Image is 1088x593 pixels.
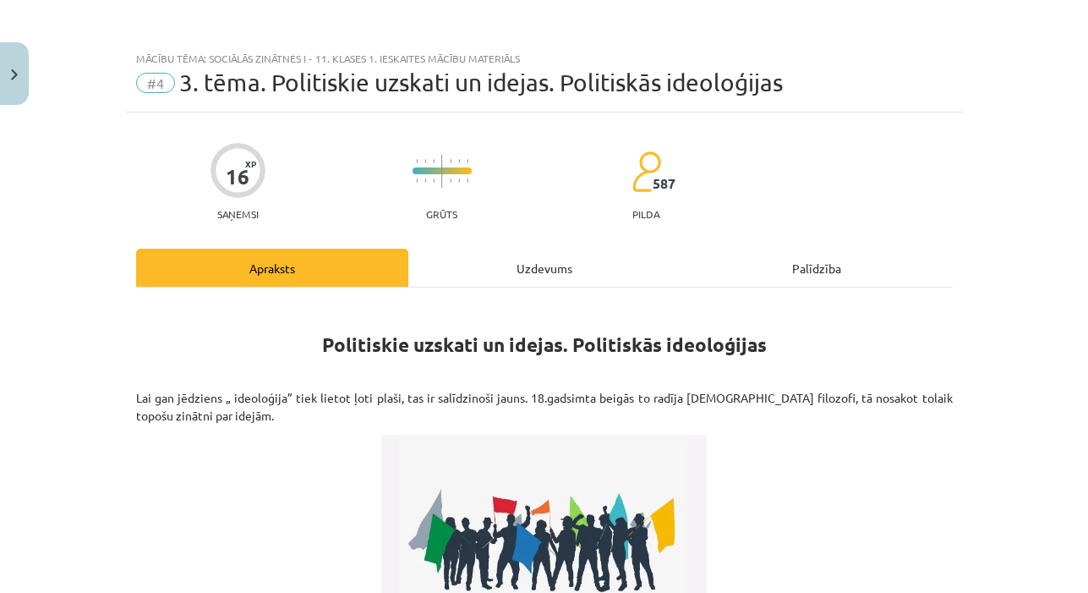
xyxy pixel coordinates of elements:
[136,249,408,287] div: Apraksts
[424,159,426,163] img: icon-short-line-57e1e144782c952c97e751825c79c345078a6d821885a25fce030b3d8c18986b.svg
[322,332,767,357] strong: Politiskie uzskati un idejas. Politiskās ideoloģijas
[458,159,460,163] img: icon-short-line-57e1e144782c952c97e751825c79c345078a6d821885a25fce030b3d8c18986b.svg
[450,159,451,163] img: icon-short-line-57e1e144782c952c97e751825c79c345078a6d821885a25fce030b3d8c18986b.svg
[210,208,265,220] p: Saņemsi
[653,176,675,191] span: 587
[226,165,249,189] div: 16
[467,178,468,183] img: icon-short-line-57e1e144782c952c97e751825c79c345078a6d821885a25fce030b3d8c18986b.svg
[433,159,435,163] img: icon-short-line-57e1e144782c952c97e751825c79c345078a6d821885a25fce030b3d8c18986b.svg
[426,208,457,220] p: Grūts
[458,178,460,183] img: icon-short-line-57e1e144782c952c97e751825c79c345078a6d821885a25fce030b3d8c18986b.svg
[433,178,435,183] img: icon-short-line-57e1e144782c952c97e751825c79c345078a6d821885a25fce030b3d8c18986b.svg
[424,178,426,183] img: icon-short-line-57e1e144782c952c97e751825c79c345078a6d821885a25fce030b3d8c18986b.svg
[416,159,418,163] img: icon-short-line-57e1e144782c952c97e751825c79c345078a6d821885a25fce030b3d8c18986b.svg
[408,249,681,287] div: Uzdevums
[136,389,953,425] p: Lai gan jēdziens „ ideoloģija” tiek lietot ļoti plaši, tas ir salīdzinoši jauns. 18.gadsimta beig...
[681,249,953,287] div: Palīdzība
[467,159,468,163] img: icon-short-line-57e1e144782c952c97e751825c79c345078a6d821885a25fce030b3d8c18986b.svg
[136,52,953,64] div: Mācību tēma: Sociālās zinātnes i - 11. klases 1. ieskaites mācību materiāls
[416,178,418,183] img: icon-short-line-57e1e144782c952c97e751825c79c345078a6d821885a25fce030b3d8c18986b.svg
[441,155,443,188] img: icon-long-line-d9ea69661e0d244f92f715978eff75569469978d946b2353a9bb055b3ed8787d.svg
[136,73,175,93] span: #4
[450,178,451,183] img: icon-short-line-57e1e144782c952c97e751825c79c345078a6d821885a25fce030b3d8c18986b.svg
[631,151,661,193] img: students-c634bb4e5e11cddfef0936a35e636f08e4e9abd3cc4e673bd6f9a4125e45ecb1.svg
[632,208,659,220] p: pilda
[179,69,783,96] span: 3. tēma. Politiskie uzskati un idejas. Politiskās ideoloģijas
[11,69,18,80] img: icon-close-lesson-0947bae3869378f0d4975bcd49f059093ad1ed9edebbc8119c70593378902aed.svg
[245,159,256,168] span: XP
